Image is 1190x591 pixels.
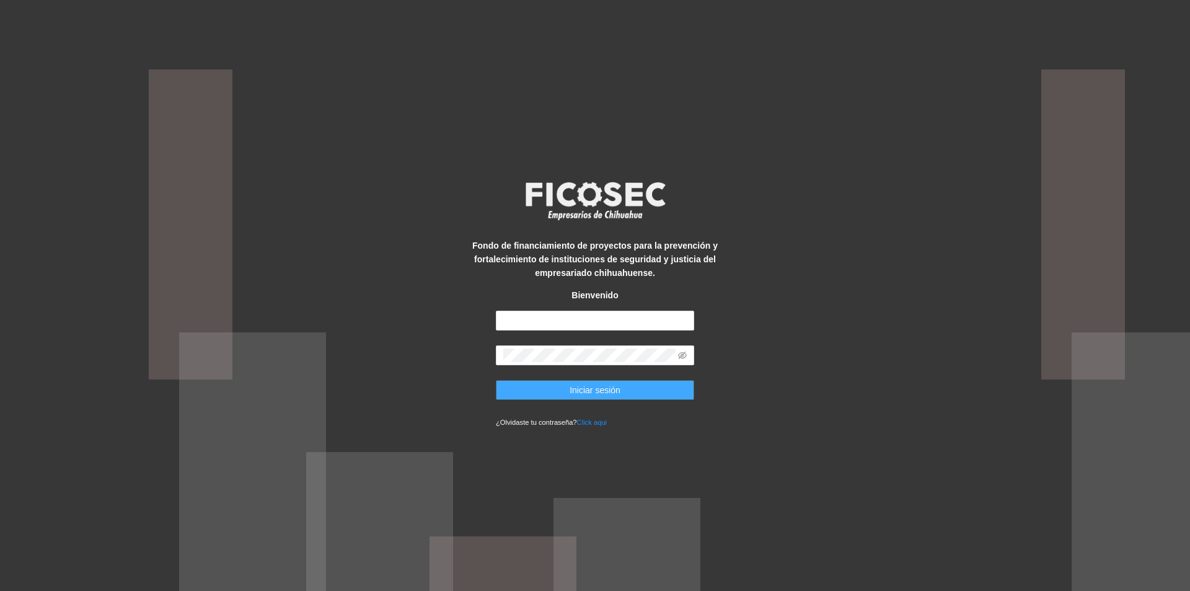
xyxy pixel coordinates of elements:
span: eye-invisible [678,351,687,360]
img: logo [518,178,672,224]
strong: Fondo de financiamiento de proyectos para la prevención y fortalecimiento de instituciones de seg... [472,241,718,278]
strong: Bienvenido [571,290,618,300]
button: Iniciar sesión [496,380,694,400]
span: Iniciar sesión [570,383,620,397]
a: Click aqui [577,419,607,426]
small: ¿Olvidaste tu contraseña? [496,419,607,426]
